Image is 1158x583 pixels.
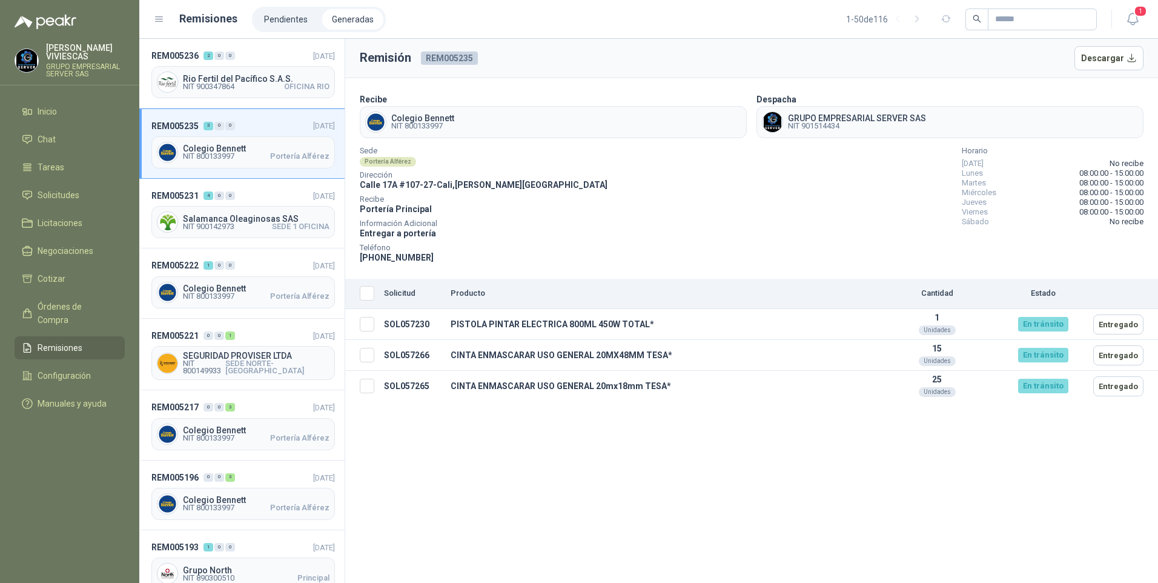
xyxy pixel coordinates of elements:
a: Configuración [15,364,125,387]
span: Información Adicional [360,221,607,227]
span: Solicitudes [38,188,79,202]
th: Producto [446,279,876,309]
div: 0 [203,403,213,411]
button: 1 [1122,8,1143,30]
a: REM005235300[DATE] Company LogoColegio BennettNIT 800133997Portería Alférez [139,108,345,178]
span: REM005231 [151,189,199,202]
td: En tránsito [998,371,1088,402]
div: 0 [203,473,213,482]
th: Solicitud [379,279,446,309]
span: Colegio Bennett [183,496,329,504]
span: SEDE NORTE-[GEOGRAPHIC_DATA] [225,360,329,375]
a: Generadas [322,9,383,30]
span: REM005196 [151,471,199,484]
span: NIT 800149933 [183,360,225,375]
p: 15 [881,344,993,353]
span: Portería Alférez [270,504,329,511]
span: REM005236 [151,49,199,62]
div: Portería Alférez [360,157,416,167]
td: En tránsito [998,340,1088,371]
th: Seleccionar/deseleccionar [345,279,379,309]
button: Entregado [1093,376,1143,396]
span: Colegio Bennett [391,114,454,122]
span: [DATE] [313,543,335,552]
span: Grupo North [183,566,329,575]
td: CINTA ENMASCARAR USO GENERAL 20mx18mm TESA* [446,371,876,402]
img: Company Logo [366,112,386,132]
span: Sábado [962,217,989,227]
p: 25 [881,375,993,384]
span: Portería Alférez [270,435,329,442]
span: 1 [1134,5,1147,17]
img: Company Logo [15,49,38,72]
td: SOL057230 [379,309,446,340]
span: [DATE] [313,403,335,412]
div: 0 [225,122,235,130]
span: NIT 800133997 [391,122,454,130]
span: search [973,15,981,23]
button: Entregado [1093,345,1143,365]
span: NIT 900347864 [183,83,234,90]
span: Portería Alférez [270,293,329,300]
div: 0 [225,192,235,200]
span: [DATE] [313,121,335,130]
a: Cotizar [15,267,125,290]
td: En tránsito [998,309,1088,340]
span: Inicio [38,105,57,118]
span: NIT 901514434 [788,122,926,130]
div: 0 [225,543,235,551]
a: Órdenes de Compra [15,295,125,331]
a: Pendientes [254,9,317,30]
span: 08:00:00 - 15:00:00 [1079,178,1143,188]
div: 0 [225,52,235,60]
span: SEDE 1 OFICINA [272,223,329,230]
span: REM005235 [421,52,478,65]
span: Portería Alférez [270,153,329,160]
span: NIT 800133997 [183,504,234,511]
span: Negociaciones [38,244,93,258]
span: Tareas [38,161,64,174]
span: Miércoles [962,188,996,198]
b: Despacha [756,95,796,104]
div: 1 [225,331,235,340]
a: Inicio [15,100,125,123]
span: Configuración [38,369,91,382]
span: 08:00:00 - 15:00:00 [1079,188,1143,198]
span: Chat [38,133,56,146]
div: 4 [203,192,213,200]
div: Unidades [919,387,956,397]
a: REM005222100[DATE] Company LogoColegio BennettNIT 800133997Portería Alférez [139,248,345,318]
span: Teléfono [360,245,607,251]
h1: Remisiones [179,10,237,27]
span: Martes [962,178,986,188]
span: REM005193 [151,541,199,554]
a: REM005196003[DATE] Company LogoColegio BennettNIT 800133997Portería Alférez [139,461,345,530]
span: Jueves [962,198,987,207]
span: Colegio Bennett [183,144,329,153]
span: OFICINA RIO [284,83,329,90]
img: Company Logo [157,353,177,373]
span: [DATE] [313,192,335,201]
div: En tránsito [1018,317,1068,331]
img: Company Logo [157,142,177,162]
h3: Remisión [360,48,411,67]
td: SOL057265 [379,371,446,402]
td: SOL057266 [379,340,446,371]
a: REM005217003[DATE] Company LogoColegio BennettNIT 800133997Portería Alférez [139,390,345,460]
a: Negociaciones [15,239,125,262]
a: REM005236200[DATE] Company LogoRio Fertil del Pacífico S.A.S.NIT 900347864OFICINA RIO [139,39,345,108]
span: [DATE] [313,473,335,482]
div: 0 [214,543,224,551]
div: Unidades [919,325,956,335]
span: Lunes [962,168,983,178]
span: Viernes [962,207,988,217]
span: REM005222 [151,259,199,272]
span: [DATE] [313,52,335,61]
span: Rio Fertil del Pacífico S.A.S. [183,75,329,83]
div: En tránsito [1018,348,1068,362]
img: Logo peakr [15,15,76,29]
td: PISTOLA PINTAR ELECTRICA 800ML 450W TOTAL* [446,309,876,340]
p: 1 [881,313,993,322]
div: 1 [203,261,213,270]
